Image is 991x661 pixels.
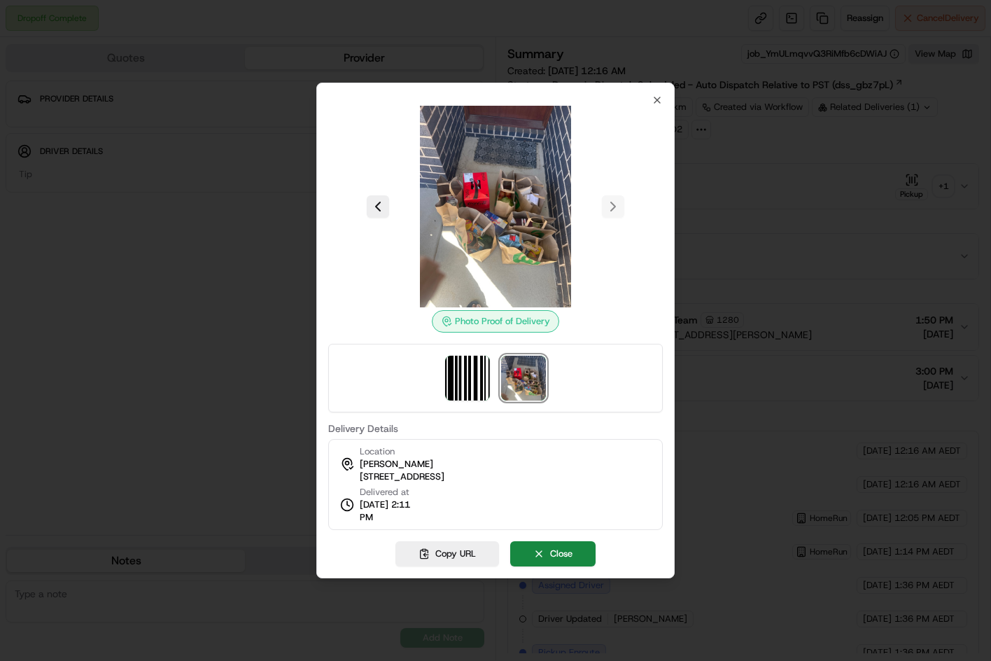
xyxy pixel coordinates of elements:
[360,471,444,483] span: [STREET_ADDRESS]
[432,310,559,333] div: Photo Proof of Delivery
[360,486,424,499] span: Delivered at
[360,458,433,471] span: [PERSON_NAME]
[360,499,424,524] span: [DATE] 2:11 PM
[360,445,395,458] span: Location
[510,541,596,566] button: Close
[501,356,546,401] img: photo_proof_of_delivery image
[395,106,596,307] img: photo_proof_of_delivery image
[328,424,663,433] label: Delivery Details
[445,356,490,401] img: barcode_scan_on_pickup image
[395,541,499,566] button: Copy URL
